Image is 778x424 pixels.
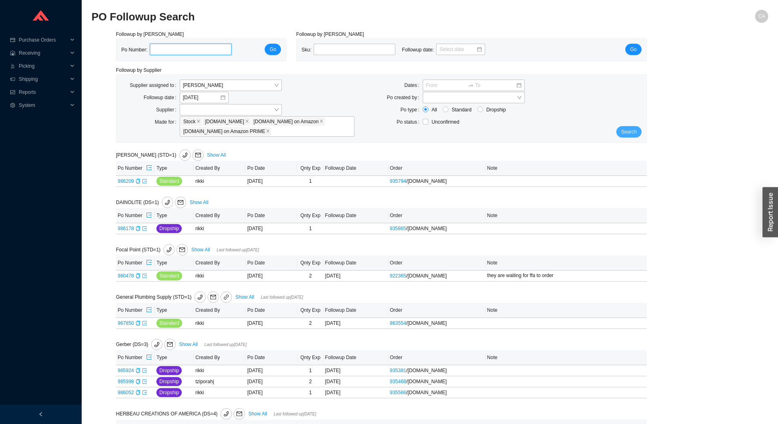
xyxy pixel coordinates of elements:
[136,379,140,384] span: copy
[189,200,208,205] a: Show All
[165,342,175,347] span: mail
[164,247,174,253] span: phone
[261,295,303,300] span: Last followed up [DATE]
[183,128,265,135] span: [DOMAIN_NAME] on Amazon PRIME
[116,303,155,318] th: Po Number
[297,387,323,398] td: 1
[19,47,68,60] span: Receiving
[116,342,177,347] span: Gerber (DS=3)
[177,247,187,253] span: mail
[245,176,297,187] td: [DATE]
[390,368,406,373] a: 935381
[387,92,422,103] label: Po created by:
[758,10,765,23] span: CA
[155,350,194,365] th: Type
[136,177,140,185] div: Copy
[156,319,182,328] button: Standard
[142,178,147,184] a: export
[116,255,155,271] th: Po Number
[136,377,140,386] div: Copy
[164,339,176,350] button: mail
[142,321,147,326] span: export
[390,226,406,231] a: 935865
[192,149,204,161] button: mail
[116,411,247,417] span: HERBEAU CREATIONS OF AMERICA (DS=4)
[155,208,194,223] th: Type
[323,255,388,271] th: Followup Date
[142,390,147,395] span: export
[297,303,323,318] th: Qnty Exp
[142,390,147,395] a: export
[146,165,152,171] span: export
[207,291,219,303] button: mail
[234,408,245,420] button: mail
[397,116,422,128] label: Po status:
[208,294,218,300] span: mail
[156,271,182,280] button: Standard
[323,303,388,318] th: Followup Date
[390,178,406,184] a: 935794
[194,376,245,387] td: tziporahj
[468,82,474,88] span: to
[388,365,486,376] td: / [DOMAIN_NAME]
[297,176,323,187] td: 1
[183,118,196,125] span: Stock
[388,176,486,187] td: / [DOMAIN_NAME]
[146,257,152,269] button: export
[136,366,140,375] div: Copy
[162,200,173,205] span: phone
[118,320,134,326] a: 967850
[486,255,647,271] th: Note
[159,224,179,233] span: Dropship
[183,80,279,91] span: Chaya Amsel
[483,106,509,114] span: Dropship
[297,350,323,365] th: Qnty Exp
[621,128,637,136] span: Search
[159,319,179,327] span: Standard
[388,161,486,176] th: Order
[142,273,147,279] a: export
[448,106,475,114] span: Standard
[319,119,323,124] span: close
[142,379,147,384] a: export
[235,294,254,300] a: Show All
[194,223,245,234] td: rikki
[388,271,486,282] td: / [DOMAIN_NAME]
[181,118,202,126] span: Stock
[323,161,388,176] th: Followup Date
[194,303,245,318] th: Created By
[297,208,323,223] th: Qnty Exp
[388,303,486,318] th: Order
[297,271,323,282] td: 2
[136,226,140,231] span: copy
[162,197,173,208] button: phone
[118,368,134,373] a: 985924
[142,273,147,278] span: export
[156,377,182,386] button: Dropship
[245,387,297,398] td: [DATE]
[323,208,388,223] th: Followup Date
[142,368,147,373] a: export
[325,366,387,375] div: [DATE]
[19,99,68,112] span: System
[136,319,140,327] div: Copy
[221,408,232,420] button: phone
[156,177,182,186] button: Standard
[156,104,179,115] label: Supplier:
[388,208,486,223] th: Order
[297,161,323,176] th: Qnty Exp
[325,377,387,386] div: [DATE]
[193,152,203,158] span: mail
[205,118,244,125] span: [DOMAIN_NAME]
[38,412,43,417] span: left
[432,119,459,125] span: Unconfirmed
[254,118,319,125] span: [DOMAIN_NAME] on Amazon
[10,103,16,108] span: setting
[248,411,267,417] a: Show All
[274,412,316,416] span: Last followed up [DATE]
[155,161,194,176] th: Type
[390,379,406,384] a: 935468
[297,365,323,376] td: 1
[136,388,140,397] div: Copy
[486,161,647,176] th: Note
